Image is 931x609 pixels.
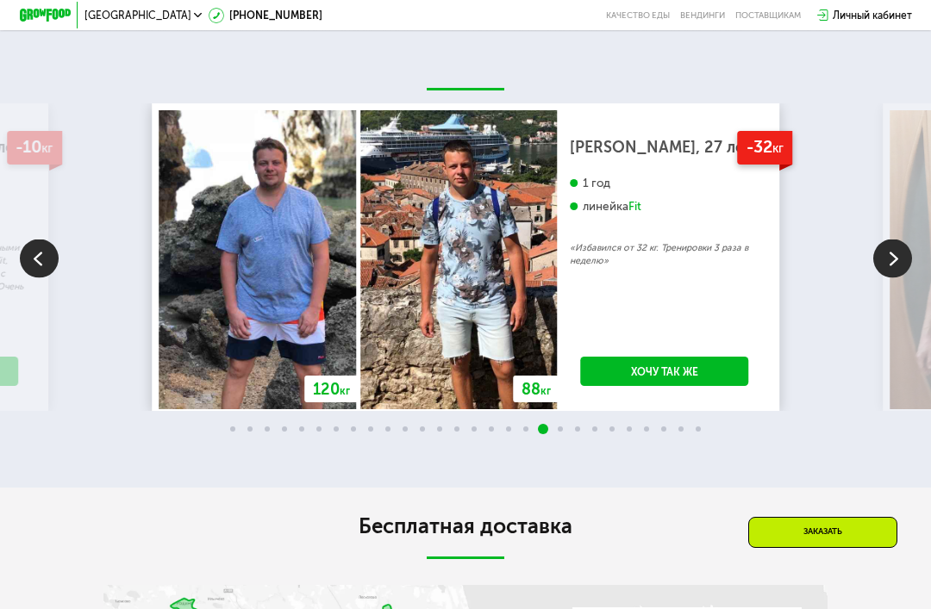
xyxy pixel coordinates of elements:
[570,241,759,267] p: «Избавился от 32 кг. Тренировки 3 раза в неделю»
[833,8,912,23] div: Личный кабинет
[581,357,749,386] a: Хочу так же
[304,376,359,402] div: 120
[513,376,559,402] div: 88
[680,10,725,21] a: Вендинги
[540,385,551,397] span: кг
[84,10,191,21] span: [GEOGRAPHIC_DATA]
[570,141,759,154] div: [PERSON_NAME], 27 лет
[570,199,759,214] div: линейка
[7,131,62,165] div: -10
[772,141,784,156] span: кг
[606,10,670,21] a: Качество еды
[570,176,759,190] div: 1 год
[748,517,897,548] div: Заказать
[20,239,59,277] img: Slide left
[735,10,801,21] div: поставщикам
[737,131,792,165] div: -32
[340,385,350,397] span: кг
[873,239,912,277] img: Slide right
[628,199,641,214] div: Fit
[103,513,828,539] h2: Бесплатная доставка
[209,8,322,23] a: [PHONE_NUMBER]
[41,141,53,156] span: кг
